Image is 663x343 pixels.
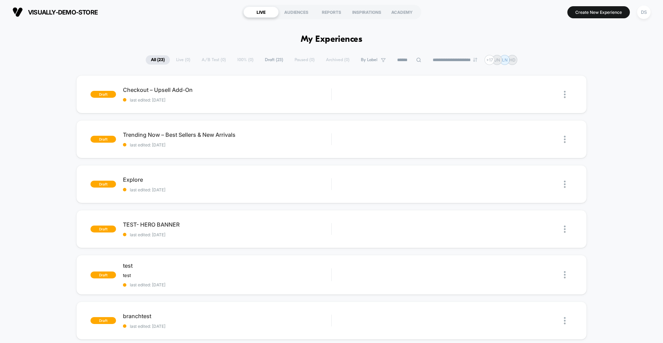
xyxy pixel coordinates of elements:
[260,55,288,65] span: Draft ( 23 )
[90,226,116,232] span: draft
[123,262,331,269] span: test
[28,9,98,16] span: visually-demo-store
[279,7,314,18] div: AUDIENCES
[12,7,23,17] img: Visually logo
[509,57,516,63] p: HD
[361,57,377,63] span: By Label
[384,7,420,18] div: ACADEMY
[301,35,363,45] h1: My Experiences
[146,55,170,65] span: All ( 23 )
[494,57,500,63] p: JN
[123,313,331,320] span: branchtest
[123,187,331,192] span: last edited: [DATE]
[502,57,508,63] p: LN
[123,324,331,329] span: last edited: [DATE]
[123,232,331,237] span: last edited: [DATE]
[564,317,566,324] img: close
[123,97,331,103] span: last edited: [DATE]
[564,226,566,233] img: close
[123,273,131,278] span: test
[123,176,331,183] span: Explore
[90,91,116,98] span: draft
[123,142,331,147] span: last edited: [DATE]
[10,7,100,18] button: visually-demo-store
[349,7,384,18] div: INSPIRATIONS
[484,55,494,65] div: + 17
[90,181,116,188] span: draft
[314,7,349,18] div: REPORTS
[123,131,331,138] span: Trending Now – Best Sellers & New Arrivals
[90,317,116,324] span: draft
[123,221,331,228] span: TEST- HERO BANNER
[90,271,116,278] span: draft
[243,7,279,18] div: LIVE
[637,6,651,19] div: DS
[90,136,116,143] span: draft
[123,86,331,93] span: Checkout – Upsell Add-On
[564,91,566,98] img: close
[473,58,477,62] img: end
[564,136,566,143] img: close
[564,181,566,188] img: close
[635,5,653,19] button: DS
[564,271,566,278] img: close
[123,282,331,287] span: last edited: [DATE]
[567,6,630,18] button: Create New Experience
